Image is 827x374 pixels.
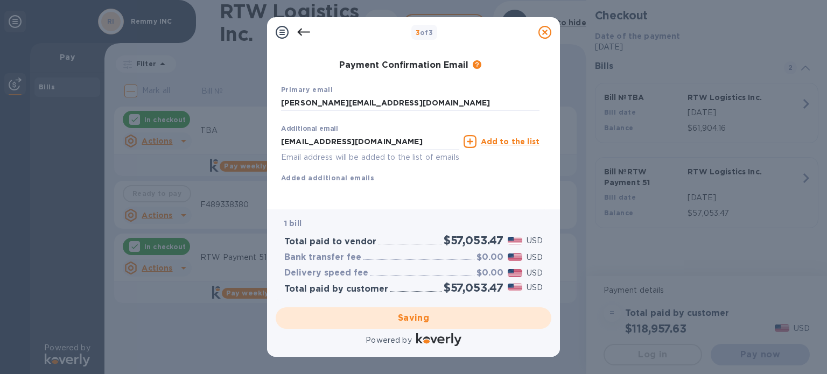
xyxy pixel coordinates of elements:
[281,174,374,182] b: Added additional emails
[416,333,461,346] img: Logo
[527,282,543,293] p: USD
[366,335,411,346] p: Powered by
[444,281,503,294] h2: $57,053.47
[527,235,543,246] p: USD
[416,29,433,37] b: of 3
[281,86,333,94] b: Primary email
[508,284,522,291] img: USD
[508,269,522,277] img: USD
[284,252,361,263] h3: Bank transfer fee
[527,267,543,279] p: USD
[281,151,459,164] p: Email address will be added to the list of emails
[281,133,459,150] input: Enter additional email
[481,137,539,146] u: Add to the list
[281,126,338,132] label: Additional email
[284,219,302,228] b: 1 bill
[444,234,503,247] h2: $57,053.47
[527,252,543,263] p: USD
[281,95,539,111] input: Enter your primary name
[284,237,376,247] h3: Total paid to vendor
[508,237,522,244] img: USD
[416,29,420,37] span: 3
[476,252,503,263] h3: $0.00
[508,253,522,261] img: USD
[339,60,468,70] h3: Payment Confirmation Email
[476,268,503,278] h3: $0.00
[284,268,368,278] h3: Delivery speed fee
[284,284,388,294] h3: Total paid by customer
